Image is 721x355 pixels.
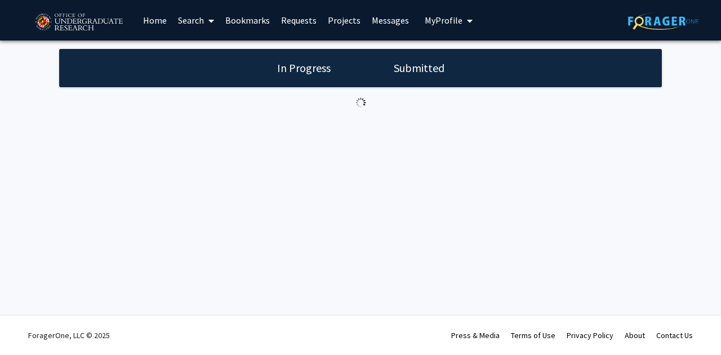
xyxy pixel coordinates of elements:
a: Search [172,1,220,40]
h1: Submitted [390,60,448,76]
img: ForagerOne Logo [628,12,698,30]
img: University of Maryland Logo [31,8,126,37]
a: Projects [322,1,366,40]
h1: In Progress [274,60,334,76]
a: Requests [275,1,322,40]
img: Loading [351,93,371,113]
a: Terms of Use [511,330,555,340]
a: About [625,330,645,340]
a: Privacy Policy [567,330,613,340]
span: My Profile [425,15,462,26]
div: ForagerOne, LLC © 2025 [28,316,110,355]
a: Bookmarks [220,1,275,40]
iframe: Chat [8,304,48,347]
a: Messages [366,1,415,40]
a: Press & Media [451,330,500,340]
a: Contact Us [656,330,693,340]
a: Home [137,1,172,40]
